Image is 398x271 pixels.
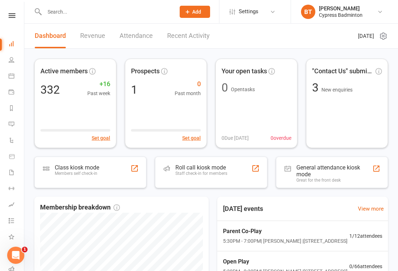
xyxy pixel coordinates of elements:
span: 0 overdue [271,134,291,142]
iframe: Intercom live chat [7,247,24,264]
div: 332 [40,84,60,95]
span: New enquiries [321,87,353,93]
a: Dashboard [35,24,66,48]
a: Recent Activity [167,24,210,48]
div: 0 [222,82,228,93]
div: BT [301,5,315,19]
a: Revenue [80,24,105,48]
div: Roll call kiosk mode [175,164,227,171]
span: Prospects [131,66,160,77]
span: 0 Due [DATE] [222,134,249,142]
span: 1 [22,247,28,252]
button: Set goal [182,134,201,142]
div: Cypress Badminton [319,12,363,18]
a: Dashboard [9,36,25,53]
span: Active members [40,66,88,77]
span: 0 [175,79,201,89]
a: Product Sales [9,149,25,165]
input: Search... [42,7,170,17]
span: "Contact Us" submissions [312,66,374,77]
span: 1 / 12 attendees [349,232,382,240]
div: [PERSON_NAME] [319,5,363,12]
span: Past week [87,89,110,97]
span: Past month [175,89,201,97]
a: Calendar [9,69,25,85]
span: 0 / 66 attendees [349,262,382,270]
a: Payments [9,85,25,101]
span: 5:30PM - 7:00PM | [PERSON_NAME] | [STREET_ADDRESS] [223,237,348,245]
a: View more [358,205,384,213]
button: Add [180,6,210,18]
div: General attendance kiosk mode [296,164,372,178]
span: 3 [312,81,321,94]
span: Open tasks [231,87,255,92]
span: Membership breakdown [40,202,120,213]
a: Attendance [120,24,153,48]
span: Settings [239,4,258,20]
a: Reports [9,101,25,117]
div: Great for the front desk [296,178,372,183]
a: People [9,53,25,69]
h3: [DATE] events [217,202,269,215]
span: Your open tasks [222,66,267,77]
span: Open Play [223,257,348,266]
a: What's New [9,230,25,246]
div: Class kiosk mode [55,164,99,171]
div: 1 [131,84,137,95]
div: Staff check-in for members [175,171,227,176]
div: Members self check-in [55,171,99,176]
a: General attendance kiosk mode [9,246,25,262]
a: Assessments [9,197,25,213]
span: [DATE] [358,32,374,40]
span: Add [192,9,201,15]
span: Parent Co-Play [223,227,348,236]
button: Set goal [92,134,110,142]
span: +16 [87,79,110,89]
